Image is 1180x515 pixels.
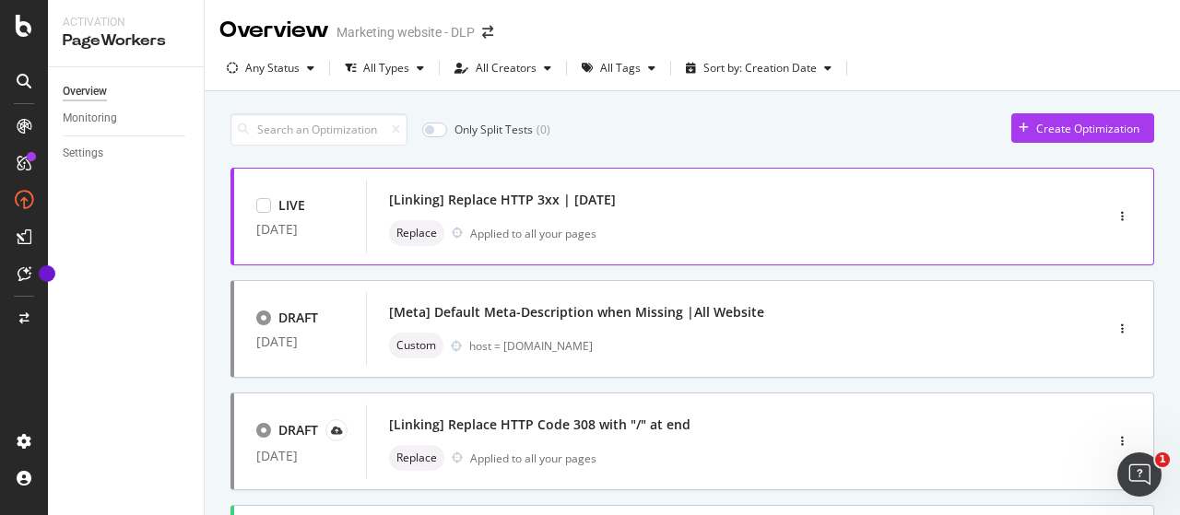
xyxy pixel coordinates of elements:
a: Settings [63,144,191,163]
div: All Tags [600,63,641,74]
a: Monitoring [63,109,191,128]
iframe: Intercom live chat [1117,452,1162,497]
button: Sort by: Creation Date [678,53,839,83]
div: Activation [63,15,189,30]
div: [DATE] [256,334,344,349]
div: [Linking] Replace HTTP 3xx | [DATE] [389,191,616,209]
div: Overview [219,15,329,46]
div: Settings [63,144,103,163]
div: Marketing website - DLP [336,23,475,41]
button: Any Status [219,53,322,83]
div: Applied to all your pages [470,451,596,466]
div: Only Split Tests [454,122,533,137]
div: All Creators [476,63,537,74]
div: [Linking] Replace HTTP Code 308 with "/" at end [389,416,690,434]
div: [DATE] [256,222,344,237]
div: [DATE] [256,449,344,463]
div: neutral label [389,445,444,471]
a: Overview [63,82,191,101]
span: 1 [1155,452,1170,467]
div: arrow-right-arrow-left [482,26,493,39]
button: All Types [337,53,431,83]
div: ( 0 ) [537,122,550,137]
div: DRAFT [278,421,318,439]
button: All Tags [574,53,663,83]
div: Applied to all your pages [470,226,596,241]
div: Create Optimization [1036,121,1139,136]
div: Sort by: Creation Date [703,63,817,74]
span: Replace [396,452,437,463]
div: PageWorkers [63,30,189,52]
div: Monitoring [63,109,117,128]
div: LIVE [278,196,305,215]
div: neutral label [389,220,444,246]
div: Overview [63,82,107,101]
div: Tooltip anchor [39,265,55,282]
button: All Creators [447,53,559,83]
div: All Types [363,63,409,74]
button: Create Optimization [1011,113,1154,143]
div: neutral label [389,333,443,358]
div: Any Status [245,63,300,74]
span: Replace [396,228,437,239]
span: Custom [396,340,436,351]
div: DRAFT [278,309,318,327]
div: [Meta] Default Meta-Description when Missing |All Website [389,303,764,322]
div: host = [DOMAIN_NAME] [469,338,1025,354]
input: Search an Optimization [230,113,407,146]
